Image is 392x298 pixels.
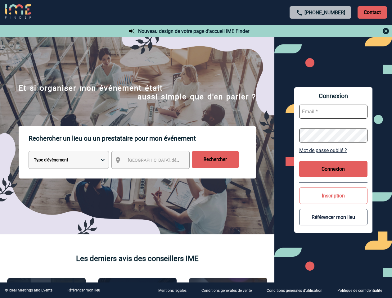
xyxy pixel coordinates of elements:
[262,287,332,293] a: Conditions générales d'utilisation
[192,151,239,168] input: Rechercher
[267,289,322,293] p: Conditions générales d'utilisation
[299,105,367,119] input: Email *
[201,289,252,293] p: Conditions générales de vente
[5,288,52,292] div: © Ideal Meetings and Events
[299,161,367,177] button: Connexion
[158,289,187,293] p: Mentions légales
[67,288,100,292] a: Référencer mon lieu
[128,158,214,163] span: [GEOGRAPHIC_DATA], département, région...
[296,9,303,16] img: call-24-px.png
[299,147,367,153] a: Mot de passe oublié ?
[332,287,392,293] a: Politique de confidentialité
[299,209,367,225] button: Référencer mon lieu
[337,289,382,293] p: Politique de confidentialité
[29,126,256,151] p: Rechercher un lieu ou un prestataire pour mon événement
[299,187,367,204] button: Inscription
[153,287,196,293] a: Mentions légales
[358,6,387,19] p: Contact
[304,10,345,16] a: [PHONE_NUMBER]
[196,287,262,293] a: Conditions générales de vente
[299,92,367,100] span: Connexion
